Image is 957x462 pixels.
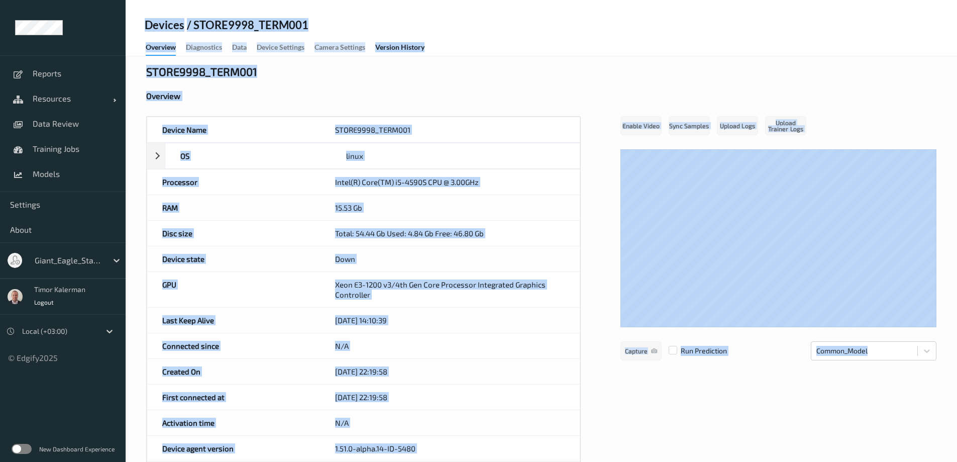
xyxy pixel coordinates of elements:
[145,20,184,30] a: Devices
[765,116,806,135] button: Upload Trainer Logs
[717,116,758,135] button: Upload Logs
[147,195,320,220] div: RAM
[147,169,320,195] div: Processor
[320,117,580,142] div: STORE9998_TERM001
[147,308,320,333] div: Last Keep Alive
[320,246,580,271] div: Down
[147,117,320,142] div: Device Name
[320,333,580,358] div: N/A
[146,42,176,56] div: Overview
[147,221,320,246] div: Disc size
[184,20,308,30] div: / STORE9998_TERM001
[375,42,424,55] div: Version History
[331,143,580,168] div: linux
[147,410,320,435] div: Activation time
[147,272,320,307] div: GPU
[320,385,580,410] div: [DATE] 22:19:58
[147,246,320,271] div: Device state
[320,308,580,333] div: [DATE] 14:10:39
[320,410,580,435] div: N/A
[320,272,580,307] div: Xeon E3-1200 v3/4th Gen Core Processor Integrated Graphics Controller
[669,116,710,135] button: Sync Samples
[147,359,320,384] div: Created On
[147,333,320,358] div: Connected since
[662,346,727,356] span: Run Prediction
[146,41,186,56] a: Overview
[147,143,580,169] div: OSlinux
[320,195,580,220] div: 15.53 Gb
[320,436,580,461] div: 1.51.0-alpha.14-ID-5480
[320,221,580,246] div: Total: 54.44 Gb Used: 4.84 Gb Free: 46.80 Gb
[146,91,936,101] div: Overview
[147,436,320,461] div: Device agent version
[320,359,580,384] div: [DATE] 22:19:58
[146,66,257,76] div: STORE9998_TERM001
[620,116,662,135] button: Enable Video
[320,169,580,195] div: Intel(R) Core(TM) i5-4590S CPU @ 3.00GHz
[620,341,662,360] button: Capture
[147,385,320,410] div: First connected at
[165,143,331,168] div: OS
[375,41,435,55] a: Version History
